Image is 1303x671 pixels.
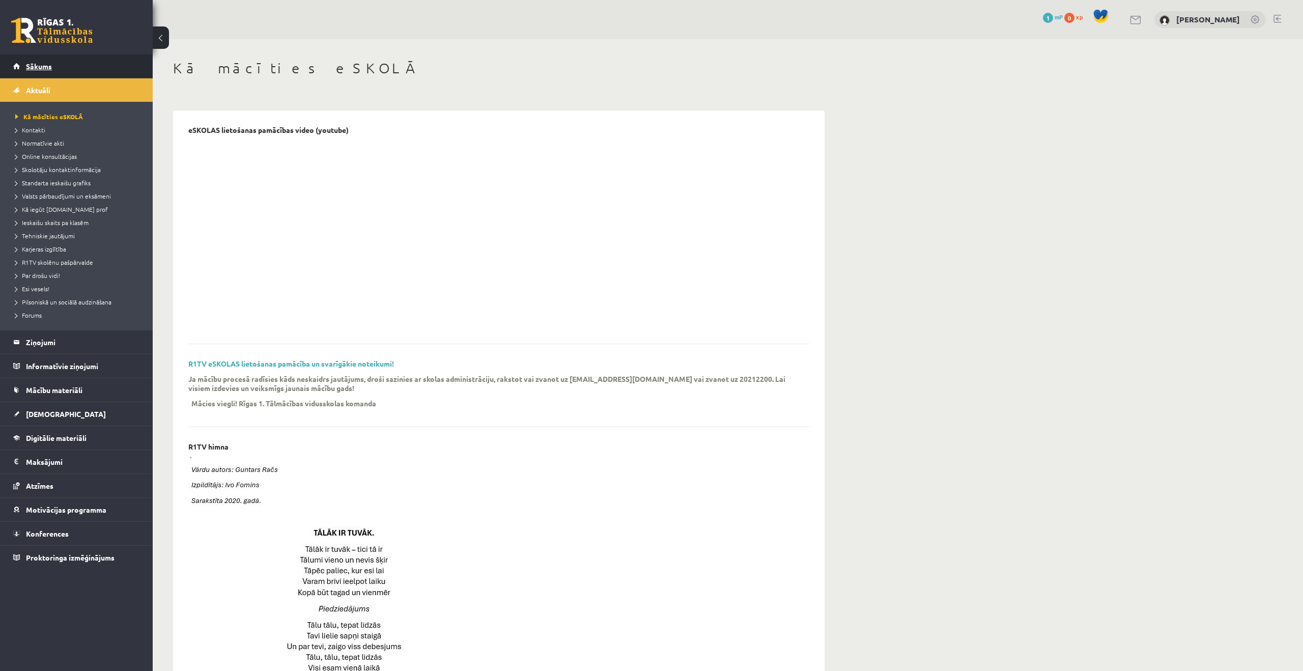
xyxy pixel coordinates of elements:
[26,409,106,418] span: [DEMOGRAPHIC_DATA]
[13,498,140,521] a: Motivācijas programma
[13,78,140,102] a: Aktuāli
[26,481,53,490] span: Atzīmes
[15,152,77,160] span: Online konsultācijas
[26,450,140,473] legend: Maksājumi
[11,18,93,43] a: Rīgas 1. Tālmācības vidusskola
[1076,13,1083,21] span: xp
[15,205,143,214] a: Kā iegūt [DOMAIN_NAME] prof
[26,354,140,378] legend: Informatīvie ziņojumi
[15,112,143,121] a: Kā mācīties eSKOLĀ
[15,271,143,280] a: Par drošu vidi!
[15,126,45,134] span: Kontakti
[15,244,143,254] a: Karjeras izglītība
[15,311,42,319] span: Forums
[15,205,108,213] span: Kā iegūt [DOMAIN_NAME] prof
[13,402,140,426] a: [DEMOGRAPHIC_DATA]
[15,152,143,161] a: Online konsultācijas
[188,126,349,134] p: eSKOLAS lietošanas pamācības video (youtube)
[1064,13,1088,21] a: 0 xp
[1055,13,1063,21] span: mP
[15,139,64,147] span: Normatīvie akti
[15,271,60,279] span: Par drošu vidi!
[15,178,143,187] a: Standarta ieskaišu grafiks
[188,374,794,393] p: Ja mācību procesā radīsies kāds neskaidrs jautājums, droši sazinies ar skolas administrāciju, rak...
[15,165,101,174] span: Skolotāju kontaktinformācija
[26,553,115,562] span: Proktoringa izmēģinājums
[15,125,143,134] a: Kontakti
[1159,15,1170,25] img: Klāvs Krūziņš
[13,426,140,450] a: Digitālie materiāli
[15,285,49,293] span: Esi vesels!
[188,359,394,368] a: R1TV eSKOLAS lietošanas pamācība un svarīgākie noteikumi!
[15,218,143,227] a: Ieskaišu skaits pa klasēm
[13,354,140,378] a: Informatīvie ziņojumi
[26,505,106,514] span: Motivācijas programma
[13,474,140,497] a: Atzīmes
[15,231,143,240] a: Tehniskie jautājumi
[26,529,69,538] span: Konferences
[15,113,83,121] span: Kā mācīties eSKOLĀ
[15,165,143,174] a: Skolotāju kontaktinformācija
[15,192,111,200] span: Valsts pārbaudījumi un eksāmeni
[26,385,82,395] span: Mācību materiāli
[15,245,66,253] span: Karjeras izglītība
[26,330,140,354] legend: Ziņojumi
[13,54,140,78] a: Sākums
[173,60,825,77] h1: Kā mācīties eSKOLĀ
[26,62,52,71] span: Sākums
[13,378,140,402] a: Mācību materiāli
[13,522,140,545] a: Konferences
[26,433,87,442] span: Digitālie materiāli
[15,297,143,306] a: Pilsoniskā un sociālā audzināšana
[1043,13,1053,23] span: 1
[1176,14,1240,24] a: [PERSON_NAME]
[15,191,143,201] a: Valsts pārbaudījumi un eksāmeni
[239,399,376,408] p: Rīgas 1. Tālmācības vidusskolas komanda
[191,399,237,408] p: Mācies viegli!
[15,298,111,306] span: Pilsoniskā un sociālā audzināšana
[13,330,140,354] a: Ziņojumi
[15,258,143,267] a: R1TV skolēnu pašpārvalde
[15,218,89,227] span: Ieskaišu skaits pa klasēm
[15,138,143,148] a: Normatīvie akti
[15,311,143,320] a: Forums
[15,284,143,293] a: Esi vesels!
[1043,13,1063,21] a: 1 mP
[188,442,229,451] p: R1TV himna
[13,450,140,473] a: Maksājumi
[13,546,140,569] a: Proktoringa izmēģinājums
[15,179,91,187] span: Standarta ieskaišu grafiks
[1064,13,1074,23] span: 0
[15,258,93,266] span: R1TV skolēnu pašpārvalde
[26,86,50,95] span: Aktuāli
[15,232,75,240] span: Tehniskie jautājumi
